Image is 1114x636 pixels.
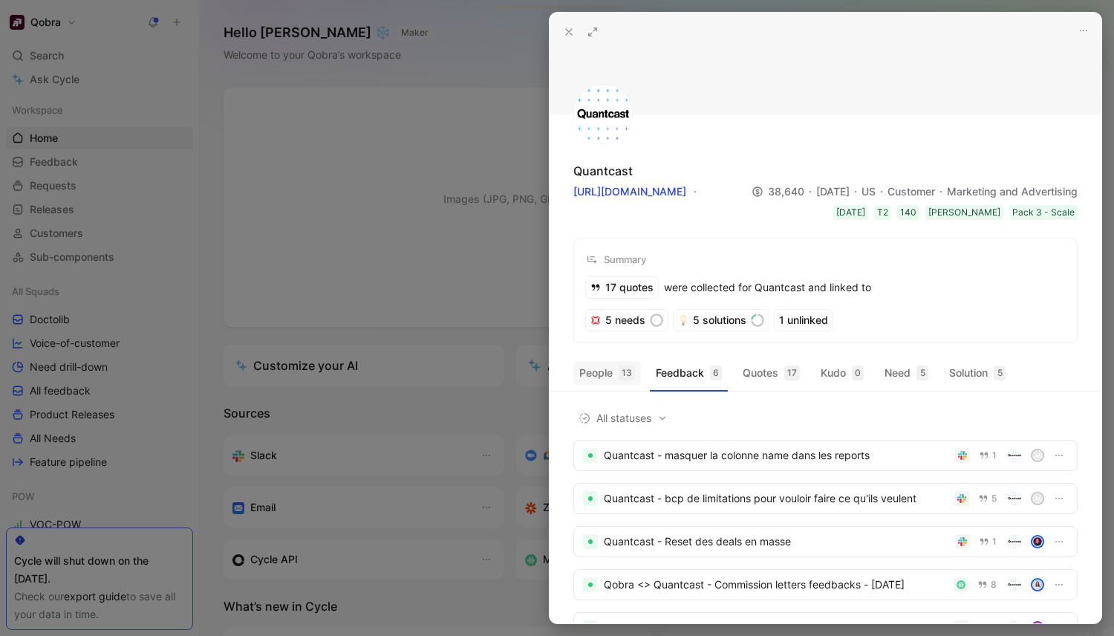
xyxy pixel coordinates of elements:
[573,409,673,428] button: All statuses
[991,623,997,632] span: 2
[975,490,1000,507] button: 5
[928,205,1000,220] div: [PERSON_NAME]
[586,277,871,298] div: were collected for Quantcast and linked to
[586,310,668,331] div: 5 needs
[590,315,601,325] img: 💢
[976,447,1000,464] button: 1
[976,533,1000,550] button: 1
[1007,577,1022,592] img: quantcast.com
[1032,536,1043,547] img: avatar
[1032,580,1043,590] img: avatar
[752,183,816,201] div: 38,640
[737,361,806,385] button: Quotes
[573,361,641,385] button: People
[1007,534,1022,549] img: quantcast.com
[586,277,658,298] div: 17 quotes
[900,205,916,220] div: 140
[852,366,864,380] div: 0
[604,533,949,551] div: Quantcast - Reset des deals en masse
[604,576,948,594] div: Qobra <> Quantcast - Commission letters feedbacks - [DATE]
[674,310,769,331] div: 5 solutions
[1032,493,1043,504] div: m
[975,620,1000,636] button: 2
[992,537,997,546] span: 1
[879,361,934,385] button: Need
[916,366,928,380] div: 5
[710,366,722,380] div: 6
[678,315,688,325] img: 💡
[947,183,1078,201] div: Marketing and Advertising
[650,361,728,385] button: Feedback
[573,162,633,180] div: Quantcast
[573,526,1078,557] a: Quantcast - Reset des deals en masse1avatar
[573,85,633,144] img: logo
[836,205,865,220] div: [DATE]
[573,483,1078,514] a: Quantcast - bcp de limitations pour vouloir faire ce qu'ils veulent5m
[974,577,1000,593] button: 8
[775,310,833,331] div: 1 unlinked
[991,580,997,589] span: 8
[604,447,949,464] div: Quantcast - masquer la colonne name dans les reports
[887,183,947,201] div: Customer
[877,205,888,220] div: T2
[1007,620,1022,635] img: quantcast.com
[1007,491,1022,506] img: quantcast.com
[573,185,686,198] a: [URL][DOMAIN_NAME]
[861,183,887,201] div: US
[1007,448,1022,463] img: quantcast.com
[992,451,997,460] span: 1
[1032,623,1043,633] img: avatar
[604,490,948,507] div: Quantcast - bcp de limitations pour vouloir faire ce qu'ils veulent
[784,366,800,380] div: 17
[815,361,870,385] button: Kudo
[994,366,1006,380] div: 5
[619,366,635,380] div: 13
[943,361,1012,385] button: Solution
[1012,205,1075,220] div: Pack 3 - Scale
[579,409,668,427] span: All statuses
[1032,450,1043,461] div: m
[573,569,1078,600] a: Qobra <> Quantcast - Commission letters feedbacks - [DATE]8avatar
[816,183,861,201] div: [DATE]
[586,250,646,268] div: Summary
[991,494,997,503] span: 5
[573,440,1078,471] a: Quantcast - masquer la colonne name dans les reports1m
